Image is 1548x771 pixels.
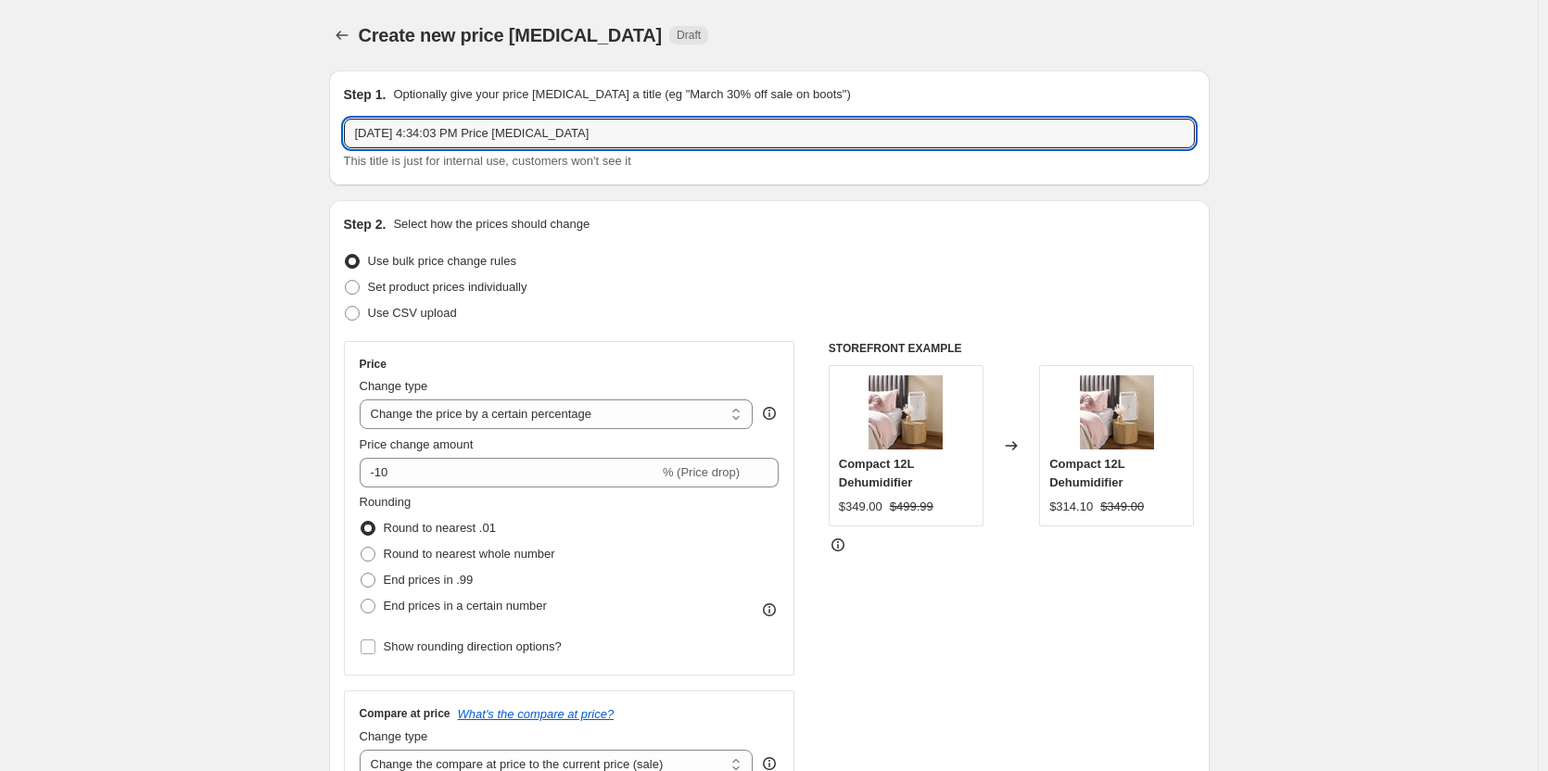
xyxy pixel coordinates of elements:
[890,498,933,516] strike: $499.99
[329,22,355,48] button: Price change jobs
[368,254,516,268] span: Use bulk price change rules
[359,25,663,45] span: Create new price [MEDICAL_DATA]
[1100,498,1144,516] strike: $349.00
[829,341,1195,356] h6: STOREFRONT EXAMPLE
[663,465,740,479] span: % (Price drop)
[1049,457,1124,489] span: Compact 12L Dehumidifier
[1080,375,1154,449] img: WDH-610HE_80x.webp
[344,154,631,168] span: This title is just for internal use, customers won't see it
[760,404,779,423] div: help
[869,375,943,449] img: WDH-610HE_80x.webp
[384,573,474,587] span: End prices in .99
[360,458,659,487] input: -15
[384,521,496,535] span: Round to nearest .01
[384,547,555,561] span: Round to nearest whole number
[344,119,1195,148] input: 30% off holiday sale
[360,706,450,721] h3: Compare at price
[360,729,428,743] span: Change type
[458,707,615,721] button: What's the compare at price?
[360,495,412,509] span: Rounding
[839,457,914,489] span: Compact 12L Dehumidifier
[677,28,701,43] span: Draft
[839,498,882,516] div: $349.00
[368,280,527,294] span: Set product prices individually
[384,639,562,653] span: Show rounding direction options?
[360,379,428,393] span: Change type
[393,215,590,234] p: Select how the prices should change
[368,306,457,320] span: Use CSV upload
[393,85,850,104] p: Optionally give your price [MEDICAL_DATA] a title (eg "March 30% off sale on boots")
[344,85,387,104] h2: Step 1.
[344,215,387,234] h2: Step 2.
[360,437,474,451] span: Price change amount
[384,599,547,613] span: End prices in a certain number
[360,357,387,372] h3: Price
[1049,498,1093,516] div: $314.10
